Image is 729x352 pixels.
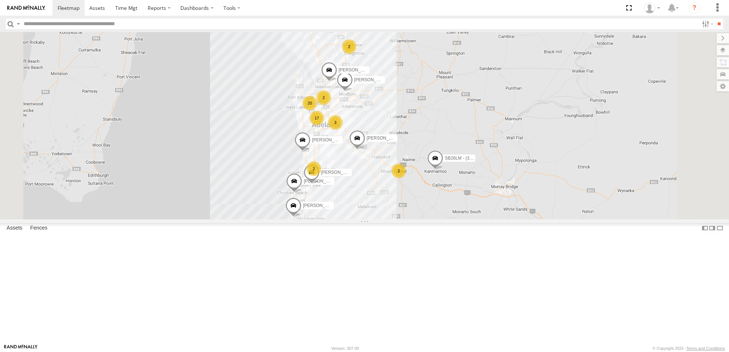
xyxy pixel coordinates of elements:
a: Terms and Conditions [686,346,725,351]
span: [PERSON_NAME] [367,136,403,141]
label: Search Filter Options [699,19,715,29]
div: 2 [342,39,356,54]
span: [PERSON_NAME] [312,137,348,142]
div: 2 [307,161,321,176]
div: Version: 307.00 [331,346,359,351]
div: 20 [303,96,317,110]
div: 2 [391,164,406,178]
i: ? [689,2,700,14]
div: 3 [328,115,343,130]
span: [PERSON_NAME] [303,203,339,208]
span: [PERSON_NAME] [PERSON_NAME] [339,67,412,73]
label: Dock Summary Table to the Right [709,223,716,234]
span: [PERSON_NAME] [354,77,390,82]
span: [PERSON_NAME] [304,179,340,184]
label: Hide Summary Table [716,223,724,234]
label: Map Settings [717,81,729,91]
span: [PERSON_NAME] [321,170,357,175]
a: Visit our Website [4,345,38,352]
span: SB26LM - (3P HINO) R7 [445,156,492,161]
div: © Copyright 2025 - [652,346,725,351]
label: Assets [3,223,26,234]
label: Fences [27,223,51,234]
div: Peter Lu [642,3,663,13]
div: 17 [309,111,324,125]
label: Search Query [15,19,21,29]
label: Dock Summary Table to the Left [701,223,709,234]
img: rand-logo.svg [7,5,45,11]
div: 2 [316,90,331,105]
